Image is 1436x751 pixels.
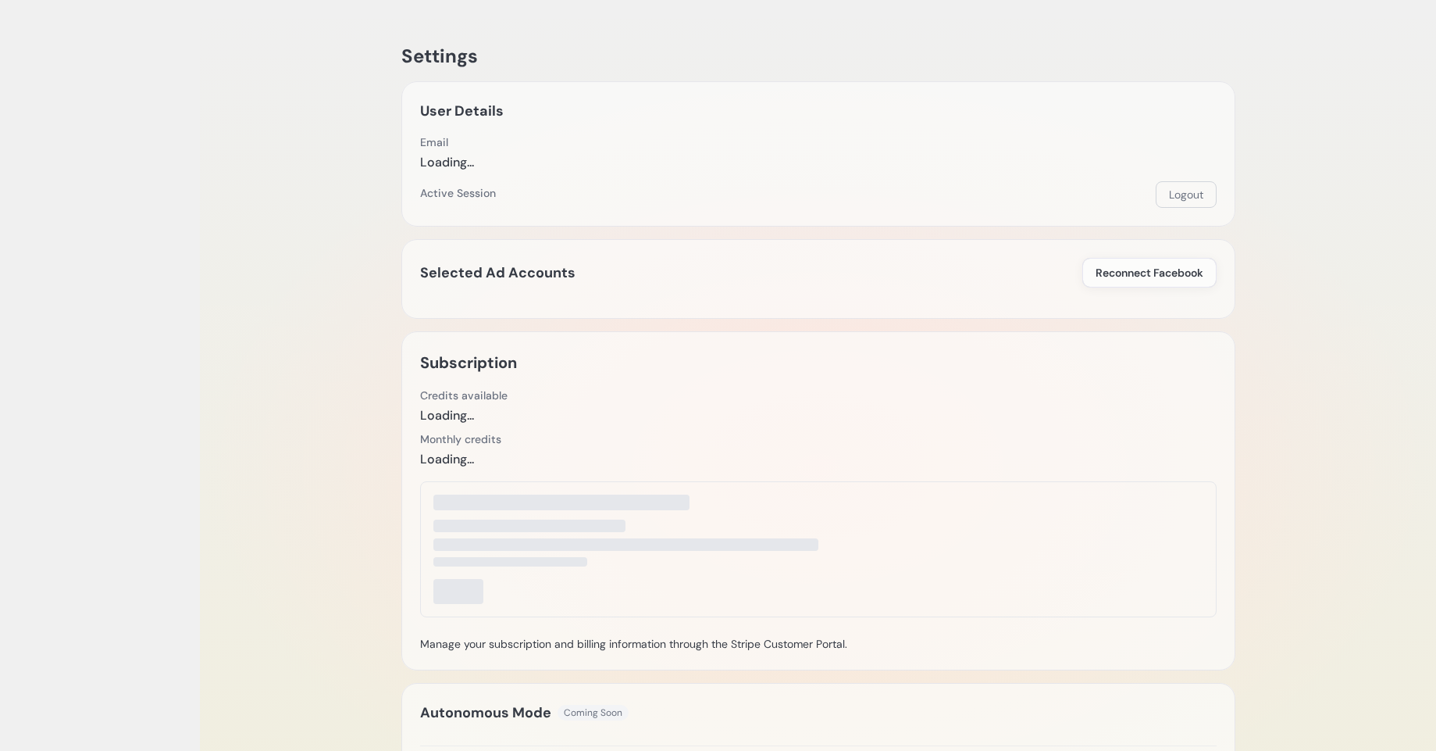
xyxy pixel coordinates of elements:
[558,705,629,721] span: Coming Soon
[1082,258,1217,288] button: Reconnect Facebook
[420,702,551,724] h2: Autonomous Mode
[420,185,496,201] div: Active Session
[420,153,474,172] div: Loading...
[420,636,1217,652] p: Manage your subscription and billing information through the Stripe Customer Portal.
[401,44,1235,69] h1: Settings
[420,388,508,403] div: Credits available
[1156,181,1217,208] button: Logout
[420,100,504,122] h2: User Details
[420,134,474,150] div: Email
[420,262,575,284] h2: Selected Ad Accounts
[420,450,501,469] div: Loading...
[1096,265,1203,281] span: Reconnect Facebook
[420,350,517,375] h2: Subscription
[420,431,501,447] div: Monthly credits
[420,406,508,425] div: Loading...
